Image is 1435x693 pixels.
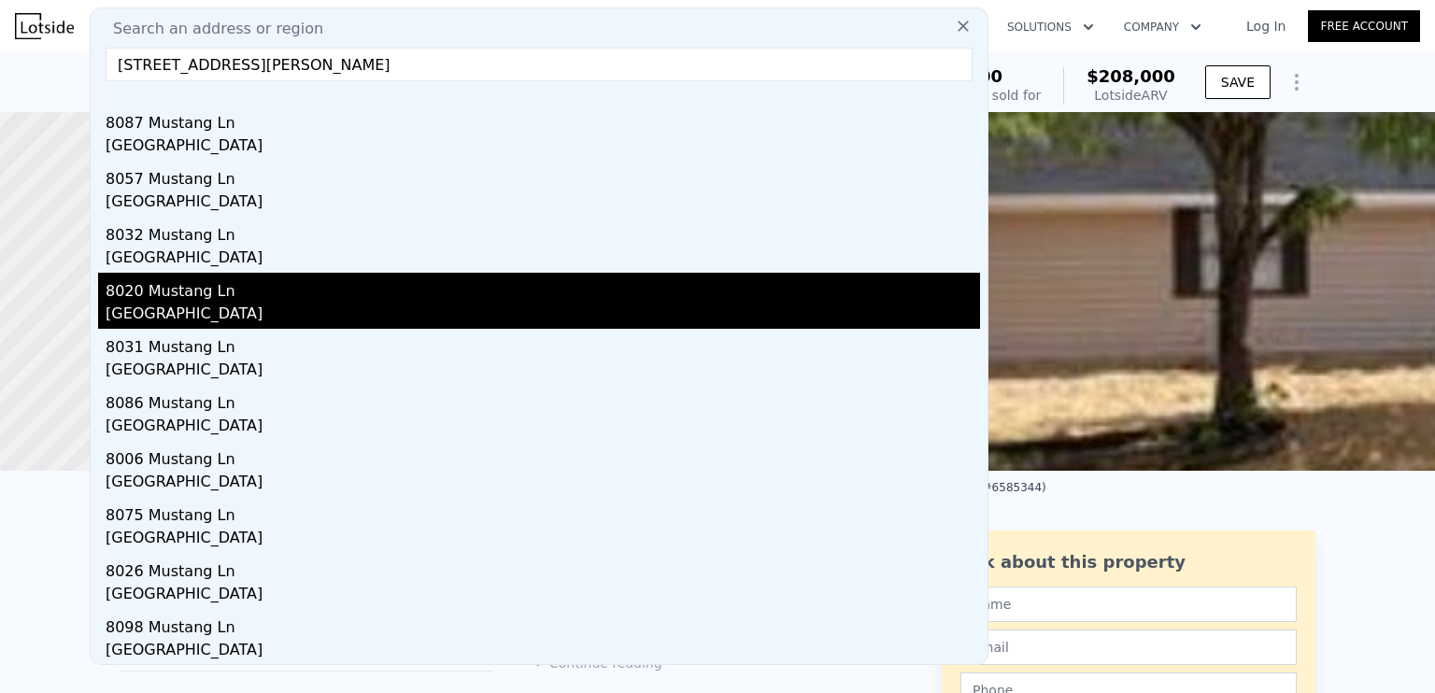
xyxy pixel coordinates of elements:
[106,385,980,415] div: 8086 Mustang Ln
[1205,65,1271,99] button: SAVE
[960,587,1297,622] input: Name
[15,13,74,39] img: Lotside
[106,134,980,161] div: [GEOGRAPHIC_DATA]
[106,303,980,329] div: [GEOGRAPHIC_DATA]
[106,191,980,217] div: [GEOGRAPHIC_DATA]
[106,48,973,81] input: Enter an address, city, region, neighborhood or zip code
[106,609,980,639] div: 8098 Mustang Ln
[106,329,980,359] div: 8031 Mustang Ln
[1224,17,1308,35] a: Log In
[106,273,980,303] div: 8020 Mustang Ln
[106,161,980,191] div: 8057 Mustang Ln
[992,10,1109,44] button: Solutions
[106,583,980,609] div: [GEOGRAPHIC_DATA]
[106,247,980,273] div: [GEOGRAPHIC_DATA]
[1109,10,1216,44] button: Company
[1087,66,1175,86] span: $208,000
[106,105,980,134] div: 8087 Mustang Ln
[106,441,980,471] div: 8006 Mustang Ln
[106,415,980,441] div: [GEOGRAPHIC_DATA]
[960,629,1297,665] input: Email
[106,527,980,553] div: [GEOGRAPHIC_DATA]
[106,471,980,497] div: [GEOGRAPHIC_DATA]
[1308,10,1420,42] a: Free Account
[106,639,980,665] div: [GEOGRAPHIC_DATA]
[1278,64,1315,101] button: Show Options
[106,497,980,527] div: 8075 Mustang Ln
[98,18,323,40] span: Search an address or region
[106,359,980,385] div: [GEOGRAPHIC_DATA]
[106,553,980,583] div: 8026 Mustang Ln
[106,217,980,247] div: 8032 Mustang Ln
[1087,86,1175,105] div: Lotside ARV
[960,549,1297,575] div: Ask about this property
